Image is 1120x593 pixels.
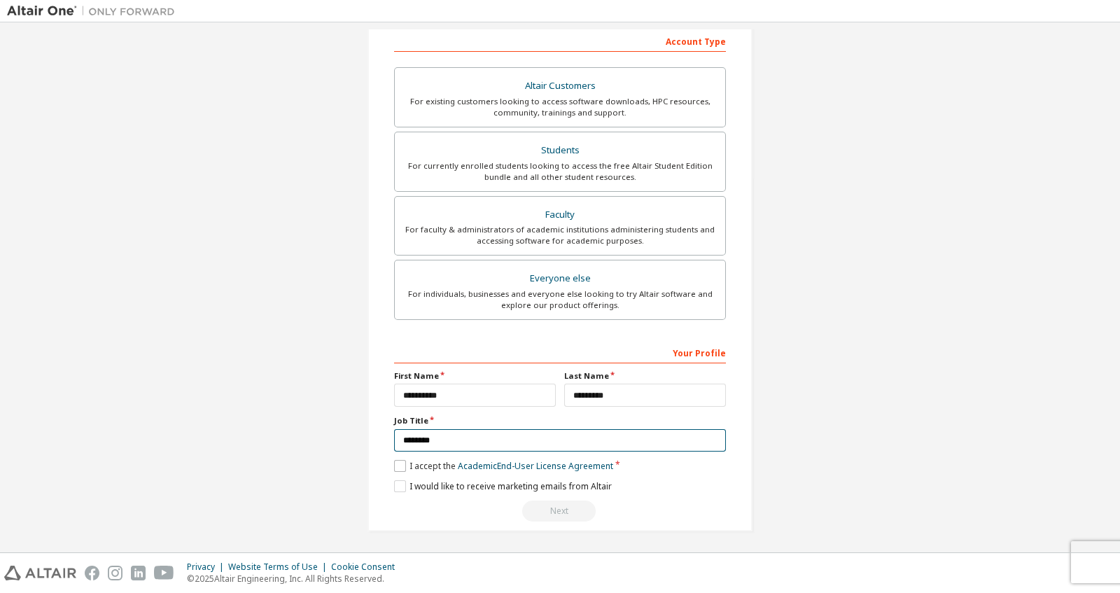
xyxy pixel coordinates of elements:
[85,566,99,580] img: facebook.svg
[403,224,717,246] div: For faculty & administrators of academic institutions administering students and accessing softwa...
[458,460,613,472] a: Academic End-User License Agreement
[394,415,726,426] label: Job Title
[187,573,403,585] p: © 2025 Altair Engineering, Inc. All Rights Reserved.
[131,566,146,580] img: linkedin.svg
[394,341,726,363] div: Your Profile
[394,370,556,382] label: First Name
[4,566,76,580] img: altair_logo.svg
[7,4,182,18] img: Altair One
[403,205,717,225] div: Faculty
[564,370,726,382] label: Last Name
[108,566,122,580] img: instagram.svg
[154,566,174,580] img: youtube.svg
[394,501,726,522] div: Read and acccept EULA to continue
[394,480,612,492] label: I would like to receive marketing emails from Altair
[394,29,726,52] div: Account Type
[187,561,228,573] div: Privacy
[331,561,403,573] div: Cookie Consent
[403,141,717,160] div: Students
[403,269,717,288] div: Everyone else
[394,460,613,472] label: I accept the
[403,288,717,311] div: For individuals, businesses and everyone else looking to try Altair software and explore our prod...
[403,76,717,96] div: Altair Customers
[403,96,717,118] div: For existing customers looking to access software downloads, HPC resources, community, trainings ...
[228,561,331,573] div: Website Terms of Use
[403,160,717,183] div: For currently enrolled students looking to access the free Altair Student Edition bundle and all ...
